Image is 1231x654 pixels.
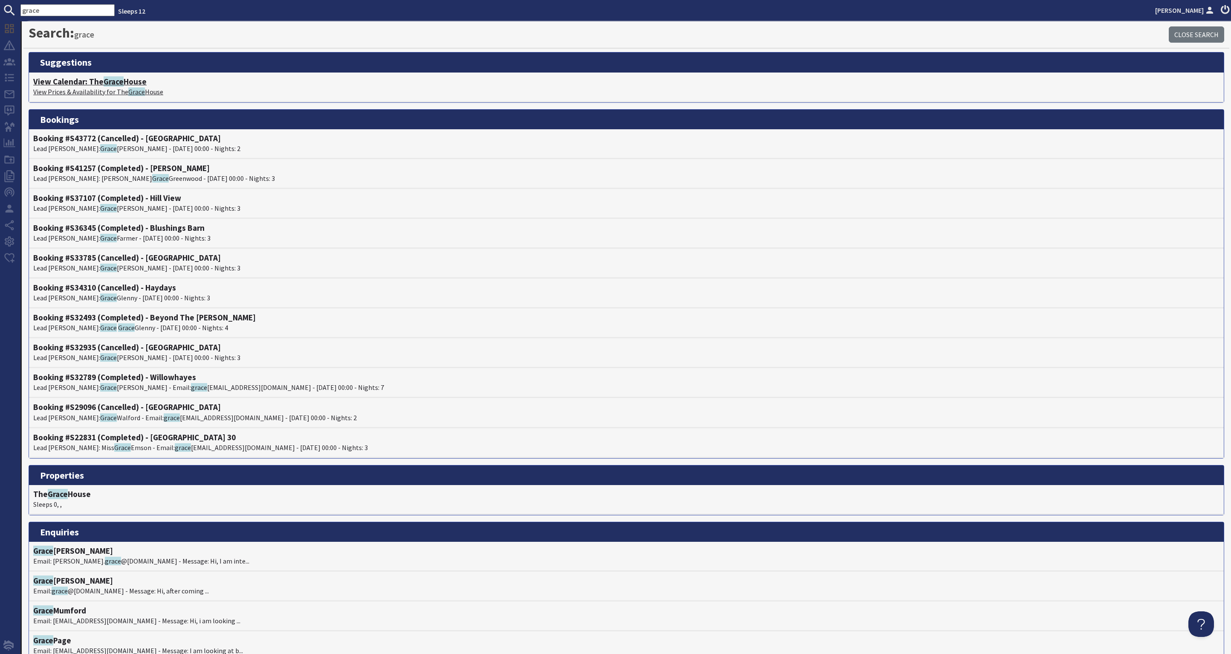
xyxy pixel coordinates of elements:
[105,557,121,565] span: grace
[128,87,145,96] span: Grace
[33,143,1219,154] p: Lead [PERSON_NAME]: [PERSON_NAME] - [DATE] 00:00 - Nights: 2
[33,293,1219,303] p: Lead [PERSON_NAME]: Glenny - [DATE] 00:00 - Nights: 3
[33,313,1219,323] h4: Booking #S32493 (Completed) - Beyond The [PERSON_NAME]
[33,253,1219,273] a: Booking #S33785 (Cancelled) - [GEOGRAPHIC_DATA]Lead [PERSON_NAME]:Grace[PERSON_NAME] - [DATE] 00:...
[48,489,68,499] span: Grace
[164,413,180,422] span: grace
[33,173,1219,183] p: Lead [PERSON_NAME]: [PERSON_NAME] Greenwood - [DATE] 00:00 - Nights: 3
[29,465,1224,485] h3: properties
[33,636,1219,645] h4: Page
[175,443,191,452] span: grace
[33,343,1219,363] a: Booking #S32935 (Cancelled) - [GEOGRAPHIC_DATA]Lead [PERSON_NAME]:Grace[PERSON_NAME] - [DATE] 00:...
[33,576,1219,586] h4: [PERSON_NAME]
[114,443,131,452] span: Grace
[118,323,135,332] span: Grace
[33,372,1219,392] a: Booking #S32789 (Completed) - WillowhayesLead [PERSON_NAME]:Grace[PERSON_NAME] - Email:grace[EMAI...
[33,413,1219,423] p: Lead [PERSON_NAME]: Walford - Email: [EMAIL_ADDRESS][DOMAIN_NAME] - [DATE] 00:00 - Nights: 2
[100,144,117,153] span: Grace
[33,193,1219,203] h4: Booking #S37107 (Completed) - Hill View
[33,343,1219,352] h4: Booking #S32935 (Cancelled) - [GEOGRAPHIC_DATA]
[100,323,117,332] span: Grace
[33,372,1219,382] h4: Booking #S32789 (Completed) - Willowhayes
[33,576,53,586] span: Grace
[33,635,53,645] span: Grace
[3,640,14,651] img: staytech_i_w-64f4e8e9ee0a9c174fd5317b4b171b261742d2d393467e5bdba4413f4f884c10.svg
[33,382,1219,392] p: Lead [PERSON_NAME]: [PERSON_NAME] - Email: [EMAIL_ADDRESS][DOMAIN_NAME] - [DATE] 00:00 - Nights: 7
[33,77,1219,97] a: View Calendar: TheGraceHouseView Prices & Availability for TheGraceHouse
[74,29,94,40] small: grace
[29,110,1224,129] h3: bookings
[33,163,1219,183] a: Booking #S41257 (Completed) - [PERSON_NAME]Lead [PERSON_NAME]: [PERSON_NAME]GraceGreenwood - [DAT...
[33,616,1219,626] p: Email: [EMAIL_ADDRESS][DOMAIN_NAME] - Message: Hi, i am looking ...
[33,489,1219,499] h4: The House
[33,323,1219,333] p: Lead [PERSON_NAME]: Glenny - [DATE] 00:00 - Nights: 4
[33,499,1219,509] p: Sleeps 0, ,
[33,263,1219,273] p: Lead [PERSON_NAME]: [PERSON_NAME] - [DATE] 00:00 - Nights: 3
[191,383,207,392] span: grace
[33,586,1219,596] p: Email: @[DOMAIN_NAME] - Message: Hi, after coming ...
[20,4,115,16] input: SEARCH
[33,283,1219,303] a: Booking #S34310 (Cancelled) - HaydaysLead [PERSON_NAME]:GraceGlenny - [DATE] 00:00 - Nights: 3
[33,313,1219,333] a: Booking #S32493 (Completed) - Beyond The [PERSON_NAME]Lead [PERSON_NAME]:Grace GraceGlenny - [DAT...
[33,87,1219,97] p: View Prices & Availability for The House
[33,605,53,616] span: Grace
[33,606,1219,626] a: GraceMumfordEmail: [EMAIL_ADDRESS][DOMAIN_NAME] - Message: Hi, i am looking ...
[100,353,117,362] span: Grace
[29,522,1224,542] h3: enquiries
[33,193,1219,213] a: Booking #S37107 (Completed) - Hill ViewLead [PERSON_NAME]:Grace[PERSON_NAME] - [DATE] 00:00 - Nig...
[118,7,145,15] a: Sleeps 12
[100,413,117,422] span: Grace
[33,402,1219,412] h4: Booking #S29096 (Cancelled) - [GEOGRAPHIC_DATA]
[33,606,1219,616] h4: Mumford
[33,223,1219,233] h4: Booking #S36345 (Completed) - Blushings Barn
[33,433,1219,442] h4: Booking #S22831 (Completed) - [GEOGRAPHIC_DATA] 30
[33,433,1219,453] a: Booking #S22831 (Completed) - [GEOGRAPHIC_DATA] 30Lead [PERSON_NAME]: MissGraceEmson - Email:grac...
[33,134,1219,143] h4: Booking #S43772 (Cancelled) - [GEOGRAPHIC_DATA]
[100,234,117,242] span: Grace
[33,233,1219,243] p: Lead [PERSON_NAME]: Farmer - [DATE] 00:00 - Nights: 3
[100,264,117,272] span: Grace
[29,52,1224,72] h3: suggestions
[33,253,1219,263] h4: Booking #S33785 (Cancelled) - [GEOGRAPHIC_DATA]
[33,442,1219,453] p: Lead [PERSON_NAME]: Miss Emson - Email: [EMAIL_ADDRESS][DOMAIN_NAME] - [DATE] 00:00 - Nights: 3
[33,546,1219,556] h4: [PERSON_NAME]
[33,203,1219,213] p: Lead [PERSON_NAME]: [PERSON_NAME] - [DATE] 00:00 - Nights: 3
[1188,611,1214,637] iframe: Toggle Customer Support
[33,352,1219,363] p: Lead [PERSON_NAME]: [PERSON_NAME] - [DATE] 00:00 - Nights: 3
[33,546,53,556] span: Grace
[33,556,1219,566] p: Email: [PERSON_NAME]. @[DOMAIN_NAME] - Message: Hi, I am inte...
[33,546,1219,566] a: Grace[PERSON_NAME]Email: [PERSON_NAME].grace@[DOMAIN_NAME] - Message: Hi, I am inte...
[100,204,117,212] span: Grace
[33,283,1219,293] h4: Booking #S34310 (Cancelled) - Haydays
[52,587,68,595] span: grace
[33,223,1219,243] a: Booking #S36345 (Completed) - Blushings BarnLead [PERSON_NAME]:GraceFarmer - [DATE] 00:00 - Night...
[33,134,1219,154] a: Booking #S43772 (Cancelled) - [GEOGRAPHIC_DATA]Lead [PERSON_NAME]:Grace[PERSON_NAME] - [DATE] 00:...
[104,76,124,87] span: Grace
[100,294,117,302] span: Grace
[100,383,117,392] span: Grace
[33,402,1219,422] a: Booking #S29096 (Cancelled) - [GEOGRAPHIC_DATA]Lead [PERSON_NAME]:GraceWalford - Email:grace[EMAI...
[33,576,1219,596] a: Grace[PERSON_NAME]Email:grace@[DOMAIN_NAME] - Message: Hi, after coming ...
[152,174,169,183] span: Grace
[1155,5,1216,15] a: [PERSON_NAME]
[1169,26,1224,43] a: Close Search
[33,489,1219,509] a: TheGraceHouseSleeps 0, ,
[33,77,1219,87] h4: View Calendar: The House
[33,163,1219,173] h4: Booking #S41257 (Completed) - [PERSON_NAME]
[29,25,1169,41] h1: Search:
